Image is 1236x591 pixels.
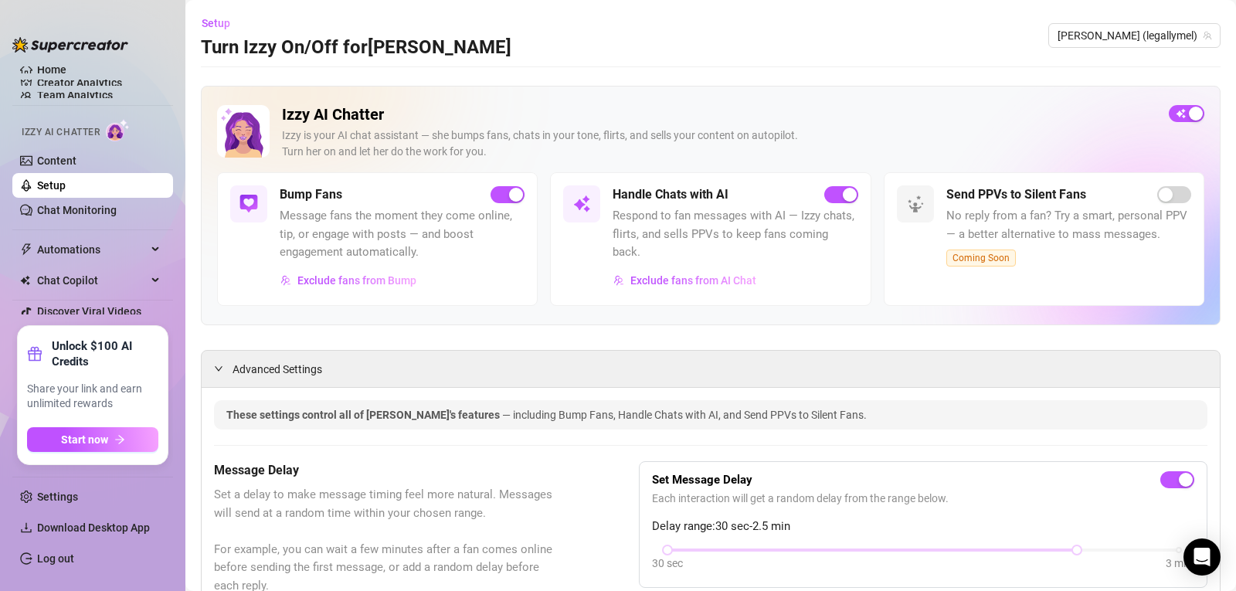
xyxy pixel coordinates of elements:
span: team [1203,31,1212,40]
span: Setup [202,17,230,29]
span: — including Bump Fans, Handle Chats with AI, and Send PPVs to Silent Fans. [502,409,867,421]
span: Download Desktop App [37,521,150,534]
h5: Send PPVs to Silent Fans [946,185,1086,204]
a: Team Analytics [37,89,113,101]
a: Home [37,63,66,76]
span: Automations [37,237,147,262]
strong: Unlock $100 AI Credits [52,338,158,369]
span: Message fans the moment they come online, tip, or engage with posts — and boost engagement automa... [280,207,525,262]
button: Start nowarrow-right [27,427,158,452]
span: Start now [61,433,108,446]
div: Izzy is your AI chat assistant — she bumps fans, chats in your tone, flirts, and sells your conte... [282,127,1156,160]
span: Advanced Settings [233,361,322,378]
a: Creator Analytics [37,70,161,95]
img: svg%3e [572,195,591,213]
img: logo-BBDzfeDw.svg [12,37,128,53]
h5: Bump Fans [280,185,342,204]
span: These settings control all of [PERSON_NAME]'s features [226,409,502,421]
span: expanded [214,364,223,373]
button: Exclude fans from Bump [280,268,417,293]
a: Chat Monitoring [37,204,117,216]
strong: Set Message Delay [652,473,752,487]
a: Setup [37,179,66,192]
img: svg%3e [906,195,925,213]
span: Coming Soon [946,250,1016,267]
span: download [20,521,32,534]
span: Chat Copilot [37,268,147,293]
h5: Handle Chats with AI [613,185,728,204]
div: 30 sec [652,555,683,572]
h3: Turn Izzy On/Off for [PERSON_NAME] [201,36,511,60]
a: Discover Viral Videos [37,305,141,318]
img: Chat Copilot [20,275,30,286]
h2: Izzy AI Chatter [282,105,1156,124]
span: thunderbolt [20,243,32,256]
div: Open Intercom Messenger [1183,538,1221,576]
img: AI Chatter [106,119,130,141]
span: Exclude fans from AI Chat [630,274,756,287]
span: Each interaction will get a random delay from the range below. [652,490,1194,507]
span: Delay range: 30 sec - 2.5 min [652,518,1194,536]
img: Izzy AI Chatter [217,105,270,158]
span: Respond to fan messages with AI — Izzy chats, flirts, and sells PPVs to keep fans coming back. [613,207,857,262]
span: Exclude fans from Bump [297,274,416,287]
span: No reply from a fan? Try a smart, personal PPV — a better alternative to mass messages. [946,207,1191,243]
a: Settings [37,491,78,503]
button: Exclude fans from AI Chat [613,268,757,293]
img: svg%3e [239,195,258,213]
span: Izzy AI Chatter [22,125,100,140]
div: expanded [214,360,233,377]
h5: Message Delay [214,461,562,480]
span: Share your link and earn unlimited rewards [27,382,158,412]
a: Content [37,155,76,167]
img: svg%3e [613,275,624,286]
button: Setup [201,11,243,36]
div: 3 min [1166,555,1192,572]
a: Log out [37,552,74,565]
img: svg%3e [280,275,291,286]
span: gift [27,346,42,362]
span: Melanie (legallymel) [1058,24,1211,47]
span: arrow-right [114,434,125,445]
